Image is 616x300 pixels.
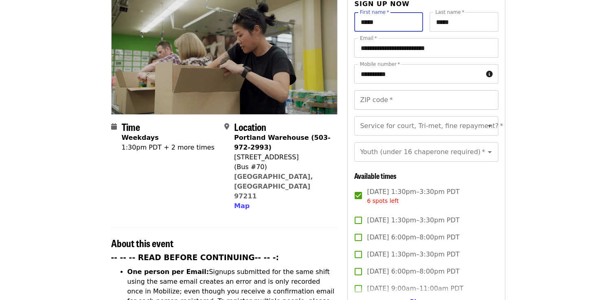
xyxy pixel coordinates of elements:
input: Last name [430,12,498,32]
span: Map [234,202,250,210]
span: [DATE] 6:00pm–8:00pm PDT [367,233,459,242]
label: Mobile number [360,62,400,67]
strong: -- -- -- READ BEFORE CONTINUING-- -- -: [111,253,279,262]
a: [GEOGRAPHIC_DATA], [GEOGRAPHIC_DATA] 97211 [234,173,313,200]
button: Open [484,146,495,158]
input: Mobile number [354,64,482,84]
i: circle-info icon [486,70,493,78]
span: [DATE] 9:00am–11:00am PDT [367,284,463,293]
div: 1:30pm PDT + 2 more times [122,143,215,152]
span: [DATE] 1:30pm–3:30pm PDT [367,187,459,205]
i: calendar icon [111,123,117,130]
span: 6 spots left [367,198,399,204]
span: [DATE] 1:30pm–3:30pm PDT [367,215,459,225]
span: Location [234,120,266,134]
i: map-marker-alt icon [224,123,229,130]
strong: Weekdays [122,134,159,141]
button: Map [234,201,250,211]
button: Open [484,120,495,132]
span: [DATE] 1:30pm–3:30pm PDT [367,250,459,259]
input: Email [354,38,498,58]
div: (Bus #70) [234,162,331,172]
span: Available times [354,170,397,181]
input: First name [354,12,423,32]
strong: Portland Warehouse (503-972-2993) [234,134,331,151]
span: About this event [111,236,173,250]
label: Email [360,36,377,41]
span: Time [122,120,140,134]
span: [DATE] 6:00pm–8:00pm PDT [367,267,459,276]
label: Last name [435,10,464,15]
label: First name [360,10,389,15]
strong: One person per Email: [127,268,209,276]
input: ZIP code [354,90,498,110]
div: [STREET_ADDRESS] [234,152,331,162]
